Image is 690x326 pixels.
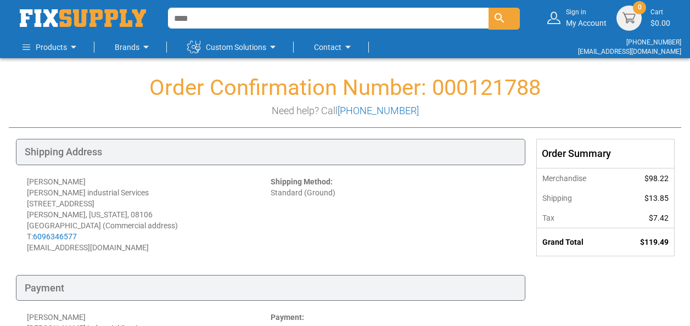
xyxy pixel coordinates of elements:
a: [PHONE_NUMBER] [626,38,681,46]
div: My Account [566,8,607,28]
strong: Shipping Method: [271,177,333,186]
div: Order Summary [537,139,674,168]
small: Cart [650,8,670,17]
button: Search [489,8,520,30]
span: 0 [638,3,642,12]
small: Sign in [566,8,607,17]
strong: Grand Total [542,238,584,246]
div: Shipping Address [16,139,525,165]
strong: Payment: [271,313,304,322]
span: $119.49 [640,238,669,246]
a: [PHONE_NUMBER] [338,105,419,116]
span: $0.00 [650,19,670,27]
a: 6096346577 [33,232,77,241]
th: Tax [537,208,616,228]
a: store logo [20,9,146,27]
a: Custom Solutions [187,36,279,58]
a: Contact [314,36,355,58]
span: $98.22 [644,174,669,183]
img: Fix Industrial Supply [20,9,146,27]
div: Standard (Ground) [271,176,514,253]
h3: Need help? Call [9,105,681,116]
div: Payment [16,275,525,301]
div: [PERSON_NAME] [PERSON_NAME] industrial Services [STREET_ADDRESS] [PERSON_NAME], [US_STATE], 08106... [27,176,271,253]
th: Merchandise [537,168,616,188]
th: Shipping [537,188,616,208]
a: Brands [115,36,153,58]
h1: Order Confirmation Number: 000121788 [9,76,681,100]
a: [EMAIL_ADDRESS][DOMAIN_NAME] [578,48,681,55]
span: $7.42 [649,213,669,222]
span: $13.85 [644,194,669,203]
a: Products [23,36,80,58]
